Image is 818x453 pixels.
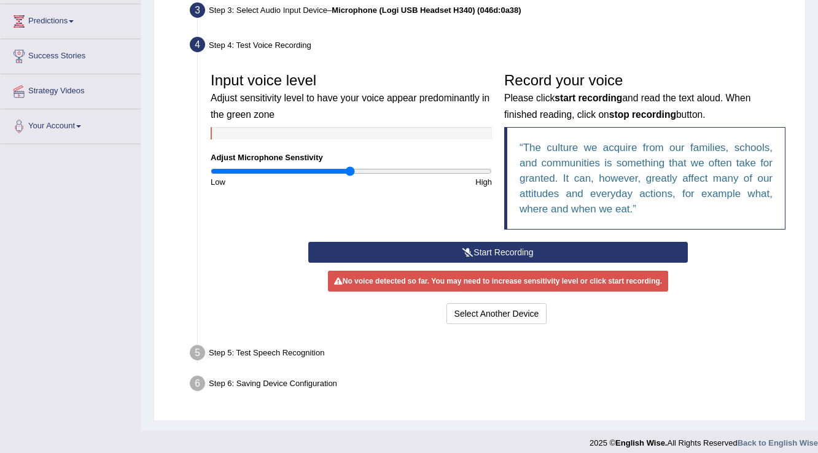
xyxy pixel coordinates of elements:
[504,93,750,119] small: Please click and read the text aloud. When finished reading, click on button.
[204,176,351,188] div: Low
[211,152,323,163] label: Adjust Microphone Senstivity
[328,271,668,292] div: No voice detected so far. You may need to increase sensitivity level or click start recording.
[332,6,521,15] b: Microphone (Logi USB Headset H340) (046d:0a38)
[211,93,489,119] small: Adjust sensitivity level to have your voice appear predominantly in the green zone
[1,4,141,35] a: Predictions
[184,33,800,60] div: Step 4: Test Voice Recording
[590,431,818,449] div: 2025 © All Rights Reserved
[504,72,785,121] h3: Record your voice
[184,372,800,399] div: Step 6: Saving Device Configuration
[738,438,818,447] a: Back to English Wise
[615,438,667,447] strong: English Wise.
[327,6,521,15] span: –
[609,109,676,120] b: stop recording
[520,142,773,215] q: The culture we acquire from our families, schools, and communities is something that we often tak...
[184,341,800,368] div: Step 5: Test Speech Recognition
[211,72,492,121] h3: Input voice level
[446,303,547,324] button: Select Another Device
[1,109,141,140] a: Your Account
[351,176,498,188] div: High
[1,74,141,105] a: Strategy Videos
[555,93,622,103] b: start recording
[1,39,141,70] a: Success Stories
[308,242,687,263] button: Start Recording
